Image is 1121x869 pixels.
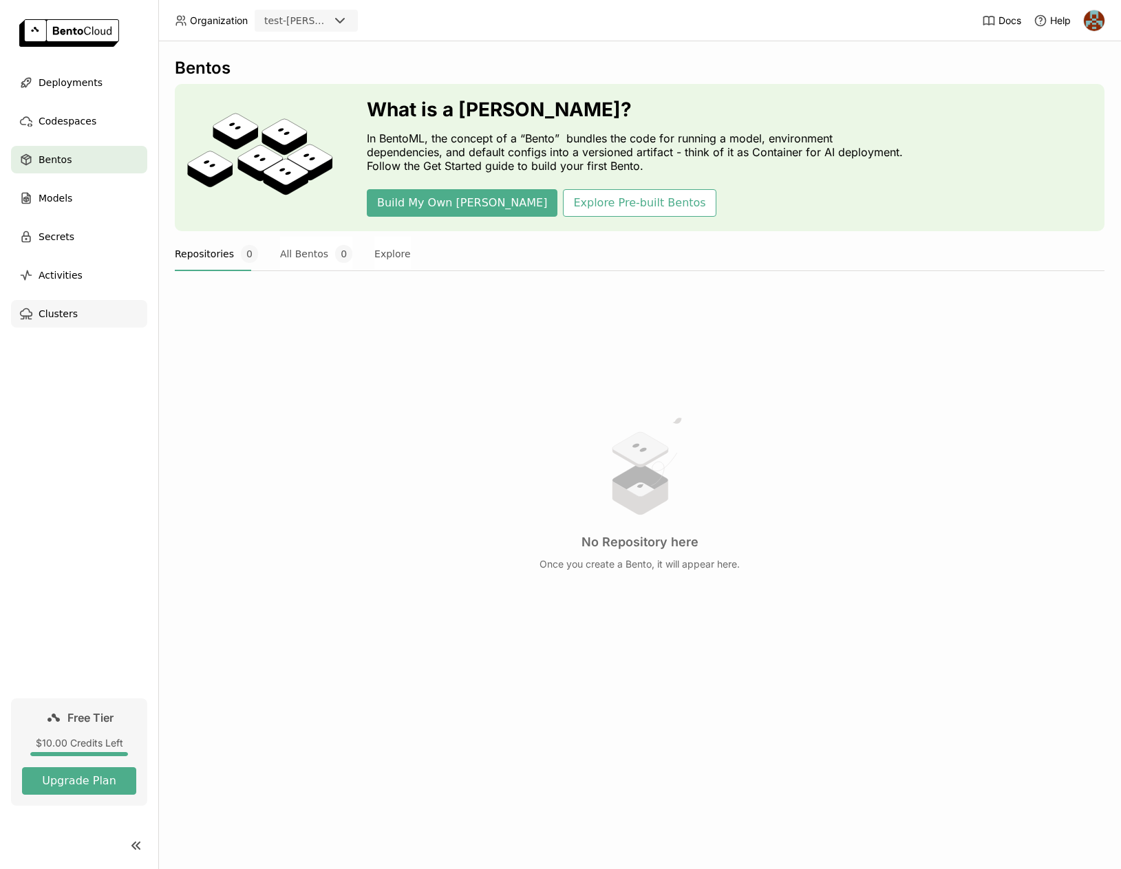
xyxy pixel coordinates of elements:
span: Models [39,190,72,206]
span: Organization [190,14,248,27]
a: Models [11,184,147,212]
a: Codespaces [11,107,147,135]
div: Bentos [175,58,1104,78]
p: In BentoML, the concept of a “Bento” bundles the code for running a model, environment dependenci... [367,131,910,173]
span: Deployments [39,74,103,91]
span: Secrets [39,228,74,245]
span: Free Tier [67,711,114,725]
span: 0 [241,245,258,263]
button: All Bentos [280,237,352,271]
span: Bentos [39,151,72,168]
a: Clusters [11,300,147,328]
a: Docs [982,14,1021,28]
span: Activities [39,267,83,283]
img: no results [588,414,692,518]
a: Activities [11,261,147,289]
span: Codespaces [39,113,96,129]
div: Help [1034,14,1071,28]
span: 0 [335,245,352,263]
div: test-[PERSON_NAME] [264,14,329,28]
a: Deployments [11,69,147,96]
img: logo [19,19,119,47]
h3: What is a [PERSON_NAME]? [367,98,910,120]
img: cover onboarding [186,112,334,203]
button: Explore [374,237,411,271]
a: Free Tier$10.00 Credits LeftUpgrade Plan [11,698,147,806]
div: $10.00 Credits Left [22,737,136,749]
h3: No Repository here [581,535,698,550]
input: Selected test-pablo. [330,14,332,28]
span: Docs [999,14,1021,27]
p: Once you create a Bento, it will appear here. [540,558,740,570]
button: Upgrade Plan [22,767,136,795]
a: Bentos [11,146,147,173]
img: Pablo Salanova [1084,10,1104,31]
a: Secrets [11,223,147,250]
span: Clusters [39,305,78,322]
button: Explore Pre-built Bentos [563,189,716,217]
button: Build My Own [PERSON_NAME] [367,189,557,217]
span: Help [1050,14,1071,27]
button: Repositories [175,237,258,271]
